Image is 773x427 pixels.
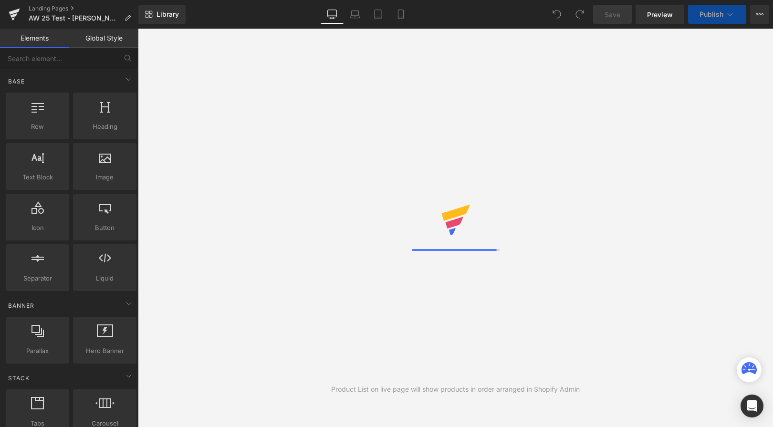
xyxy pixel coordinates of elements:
a: Desktop [321,5,344,24]
span: Publish [700,10,723,18]
span: Base [7,77,26,86]
button: Undo [547,5,566,24]
button: More [750,5,769,24]
button: Redo [570,5,589,24]
span: Image [76,172,134,182]
span: Parallax [9,346,66,356]
a: Preview [636,5,684,24]
span: Stack [7,374,31,383]
a: Mobile [389,5,412,24]
span: Text Block [9,172,66,182]
span: Icon [9,223,66,233]
span: Button [76,223,134,233]
span: Save [605,10,620,20]
a: Laptop [344,5,366,24]
span: Heading [76,122,134,132]
a: Global Style [69,29,138,48]
span: Library [157,10,179,19]
span: Banner [7,301,35,310]
span: Separator [9,273,66,283]
div: Product List on live page will show products in order arranged in Shopify Admin [331,384,580,395]
span: AW 25 Test - [PERSON_NAME] [29,14,120,22]
button: Publish [688,5,746,24]
div: Open Intercom Messenger [741,395,763,417]
span: Hero Banner [76,346,134,356]
span: Preview [647,10,673,20]
a: New Library [138,5,186,24]
span: Liquid [76,273,134,283]
a: Tablet [366,5,389,24]
a: Landing Pages [29,5,138,12]
span: Row [9,122,66,132]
